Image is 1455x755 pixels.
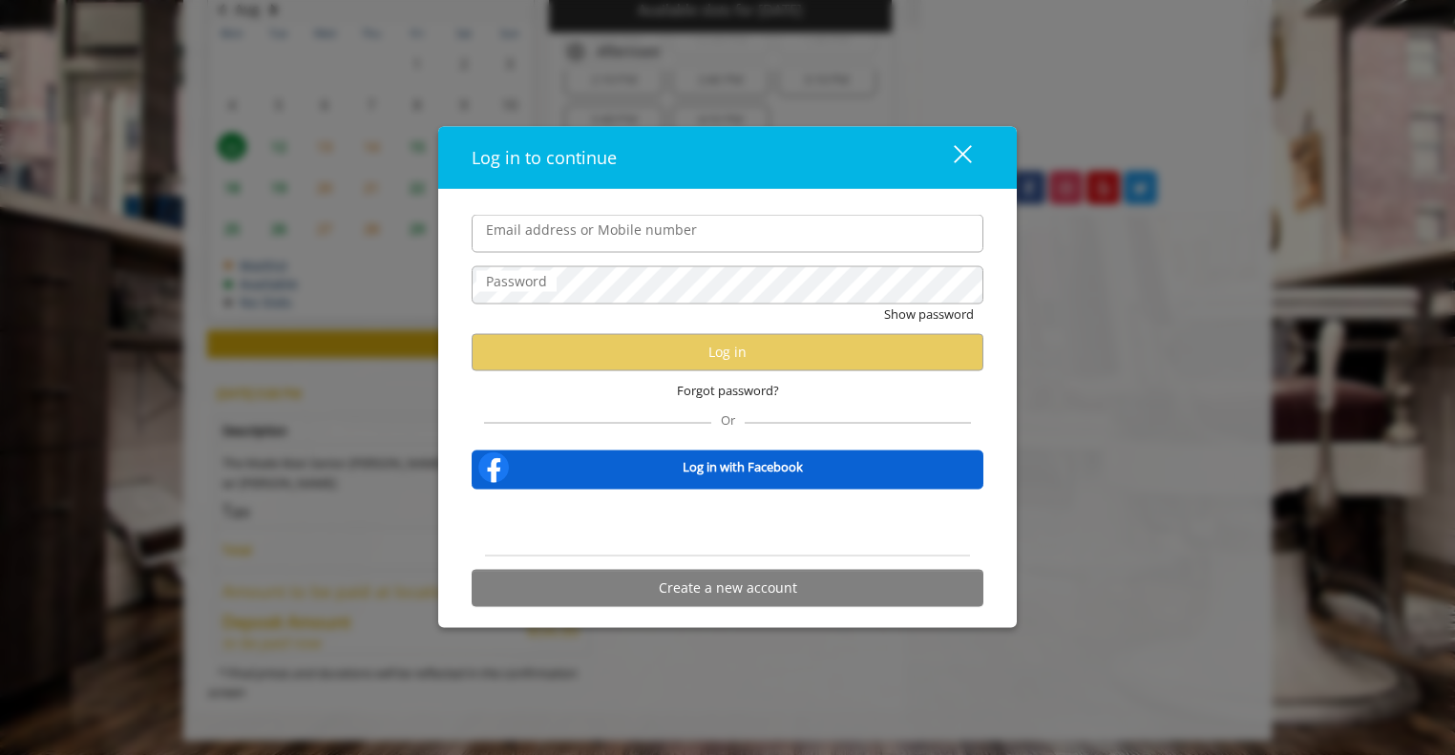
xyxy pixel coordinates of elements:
b: Log in with Facebook [683,457,803,477]
iframe: Sign in with Google Button [631,501,825,543]
label: Password [476,271,557,292]
span: Log in to continue [472,146,617,169]
span: Forgot password? [677,381,779,401]
div: close dialog [932,143,970,172]
button: Show password [884,304,974,325]
input: Password [472,266,983,304]
button: close dialog [918,137,983,177]
span: Or [711,410,745,428]
button: Log in [472,333,983,370]
input: Email address or Mobile number [472,215,983,253]
label: Email address or Mobile number [476,220,706,241]
img: facebook-logo [474,448,513,486]
button: Create a new account [472,569,983,606]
